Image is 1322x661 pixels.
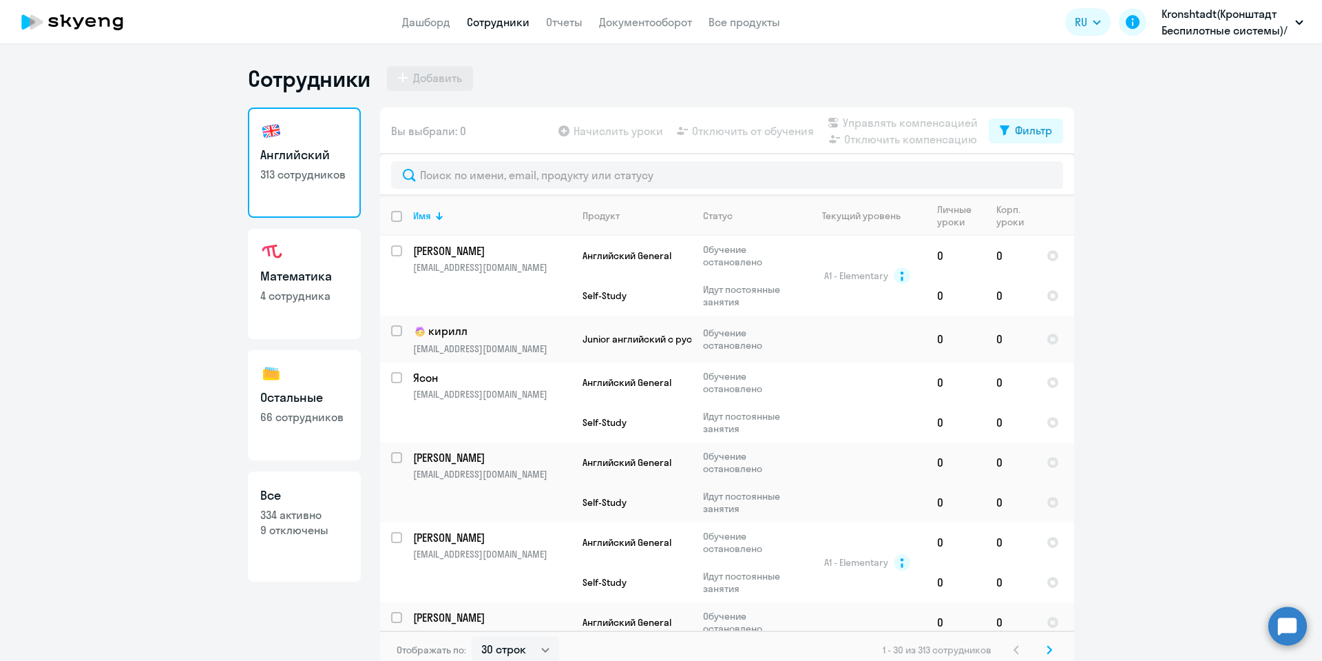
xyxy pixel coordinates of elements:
[413,468,571,480] p: [EMAIL_ADDRESS][DOMAIN_NAME]
[583,250,671,262] span: Английский General
[260,522,348,538] p: 9 отключены
[248,108,361,218] a: Английский313 сотрудников
[824,270,888,282] span: A1 - Elementary
[260,389,348,407] h3: Остальные
[1075,14,1087,30] span: RU
[413,323,571,340] a: childкирилл
[413,548,571,560] p: [EMAIL_ADDRESS][DOMAIN_NAME]
[985,403,1036,443] td: 0
[583,576,627,589] span: Self-Study
[703,530,797,555] p: Обучение остановлено
[583,416,627,429] span: Self-Study
[824,556,888,569] span: A1 - Elementary
[985,562,1036,602] td: 0
[583,456,671,469] span: Английский General
[260,288,348,303] p: 4 сотрудника
[260,120,282,142] img: english
[583,333,841,345] span: Junior английский с русскоговорящим преподавателем
[985,363,1036,403] td: 0
[413,323,569,340] p: кирилл
[703,570,797,595] p: Идут постоянные занятия
[413,450,569,465] p: [PERSON_NAME]
[413,70,462,86] div: Добавить
[703,327,797,352] p: Обучение остановлено
[703,450,797,475] p: Обучение остановлено
[387,66,473,91] button: Добавить
[583,616,671,629] span: Английский General
[1065,8,1111,36] button: RU
[413,610,571,625] a: [PERSON_NAME]
[397,644,466,656] span: Отображать по:
[260,507,348,522] p: 334 активно
[583,289,627,302] span: Self-Study
[546,15,583,29] a: Отчеты
[413,628,571,640] p: [EMAIL_ADDRESS][DOMAIN_NAME]
[413,370,569,385] p: Ясон
[985,443,1036,482] td: 0
[583,536,671,549] span: Английский General
[703,370,797,395] p: Обучение остановлено
[260,146,348,164] h3: Английский
[822,210,901,222] div: Текущий уровень
[260,267,348,285] h3: Математика
[599,15,692,29] a: Документооборот
[248,229,361,339] a: Математика4 сотрудника
[248,471,361,582] a: Все334 активно9 отключены
[260,167,348,182] p: 313 сотрудников
[1155,6,1310,39] button: Kronshtadt(Кронштадт Беспилотные системы)/ ООО ГРУППА КРОНШТАДТ_KAM, СП все продукты
[413,370,571,385] a: Ясон
[989,119,1063,143] button: Фильтр
[985,236,1036,276] td: 0
[260,241,282,263] img: math
[583,210,620,222] div: Продукт
[703,210,733,222] div: Статус
[703,283,797,308] p: Идут постоянные занятия
[985,276,1036,316] td: 0
[985,316,1036,363] td: 0
[413,210,571,222] div: Имя
[413,450,571,465] a: [PERSON_NAME]
[391,161,1063,189] input: Поиск по имени, email, продукту или статусу
[260,363,282,385] img: others
[926,316,985,363] td: 0
[583,496,627,509] span: Self-Study
[413,388,571,400] p: [EMAIL_ADDRESS][DOMAIN_NAME]
[703,243,797,268] p: Обучение остановлено
[985,522,1036,562] td: 0
[926,562,985,602] td: 0
[413,210,431,222] div: Имя
[926,276,985,316] td: 0
[391,123,466,139] span: Вы выбрали: 0
[413,243,571,258] a: [PERSON_NAME]
[709,15,780,29] a: Все продукты
[413,243,569,258] p: [PERSON_NAME]
[926,236,985,276] td: 0
[402,15,450,29] a: Дашборд
[413,530,569,545] p: [PERSON_NAME]
[413,610,569,625] p: [PERSON_NAME]
[1015,122,1052,139] div: Фильтр
[883,644,992,656] span: 1 - 30 из 313 сотрудников
[985,602,1036,642] td: 0
[926,522,985,562] td: 0
[703,410,797,435] p: Идут постоянные занятия
[248,65,370,92] h1: Сотрудники
[583,376,671,389] span: Английский General
[413,343,571,355] p: [EMAIL_ADDRESS][DOMAIN_NAME]
[467,15,529,29] a: Сотрудники
[926,403,985,443] td: 0
[413,325,427,338] img: child
[926,482,985,522] td: 0
[703,490,797,515] p: Идут постоянные занятия
[926,443,985,482] td: 0
[996,203,1035,228] div: Корп. уроки
[413,261,571,274] p: [EMAIL_ADDRESS][DOMAIN_NAME]
[413,530,571,545] a: [PERSON_NAME]
[937,203,985,228] div: Личные уроки
[248,350,361,460] a: Остальные66 сотрудников
[703,610,797,635] p: Обучение остановлено
[926,602,985,642] td: 0
[260,409,348,425] p: 66 сотрудников
[985,482,1036,522] td: 0
[809,210,925,222] div: Текущий уровень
